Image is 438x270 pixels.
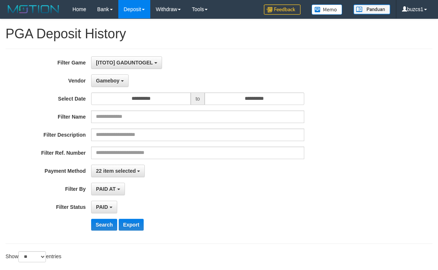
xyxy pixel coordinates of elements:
button: [ITOTO] GADUNTOGEL [91,56,162,69]
span: PAID [96,204,108,210]
img: panduan.png [353,4,390,14]
h1: PGA Deposit History [6,27,432,41]
img: Button%20Memo.svg [312,4,342,15]
span: to [191,92,205,105]
span: PAID AT [96,186,115,192]
img: MOTION_logo.png [6,4,61,15]
button: PAID AT [91,183,125,195]
button: Gameboy [91,74,129,87]
button: PAID [91,201,117,213]
label: Show entries [6,251,61,262]
span: Gameboy [96,78,119,84]
span: 22 item selected [96,168,136,174]
img: Feedback.jpg [264,4,301,15]
button: Export [119,219,144,231]
select: Showentries [18,251,46,262]
button: Search [91,219,117,231]
span: [ITOTO] GADUNTOGEL [96,60,153,66]
button: 22 item selected [91,165,145,177]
